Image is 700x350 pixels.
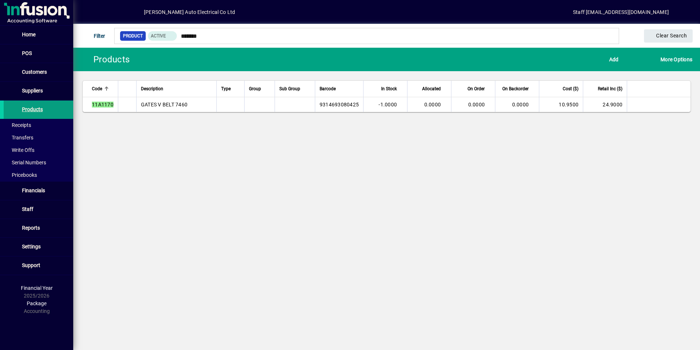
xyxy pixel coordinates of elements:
span: Settings [22,244,41,249]
a: Receipts [4,119,73,131]
a: Knowledge Base [676,1,691,25]
button: Edit [651,99,662,110]
span: Active [151,33,166,39]
span: Filter [81,33,105,39]
a: Settings [4,238,73,256]
a: Financials [4,182,73,200]
button: More options [670,99,681,110]
span: More Options [648,56,693,62]
span: Customers [22,69,47,75]
span: On Order [468,85,485,93]
span: On Backorder [502,85,529,93]
span: 0.0000 [468,102,485,107]
a: POS [4,44,73,63]
span: GATES V BELT 7460 [141,102,187,107]
span: Products [22,106,43,112]
a: Customers [4,63,73,81]
div: Allocated [412,85,447,93]
div: On Order [456,85,491,93]
div: On Backorder [500,85,535,93]
span: POS [22,50,32,56]
span: Transfers [7,135,33,141]
button: Add [595,53,620,66]
span: Financials [22,187,45,193]
div: Description [141,85,212,93]
span: Suppliers [22,88,43,94]
span: Serial Numbers [7,160,46,165]
td: 10.9500 [539,97,583,112]
div: Products [79,54,130,65]
span: Retail Inc ($) [598,85,622,93]
span: Allocated [422,85,441,93]
span: Clear Search [650,33,687,39]
span: Code [92,85,102,93]
a: Pricebooks [4,169,73,181]
span: Barcode [320,85,336,93]
span: In Stock [381,85,397,93]
div: In Stock [368,85,403,93]
div: Sub Group [279,85,310,93]
span: Financial Year [21,285,53,291]
a: Home [4,26,73,44]
button: Filter [79,29,107,43]
span: Reports [22,225,40,231]
span: 0.0000 [512,102,529,107]
span: Support [22,262,40,268]
div: Group [249,85,270,93]
button: Clear [644,29,693,43]
span: Description [141,85,163,93]
span: Receipts [7,122,31,128]
a: Suppliers [4,82,73,100]
span: Product [123,32,143,40]
div: Code [92,85,113,93]
a: Write Offs [4,144,73,156]
span: Add [596,56,618,62]
div: Barcode [320,85,359,93]
span: 0.0000 [424,102,441,107]
a: Reports [4,219,73,237]
button: More Options [646,53,695,66]
button: Add [97,6,120,19]
span: Sub Group [279,85,300,93]
div: Type [221,85,240,93]
a: Support [4,256,73,275]
span: -1.0000 [379,102,397,107]
span: Type [221,85,231,93]
span: Home [22,32,36,37]
span: Group [249,85,261,93]
td: 24.9000 [583,97,627,112]
button: Profile [120,6,144,19]
a: Staff [4,200,73,219]
div: [PERSON_NAME] Auto Electrical Co Ltd [144,6,235,18]
span: Cost ($) [563,85,578,93]
mat-chip: Activation Status: Active [148,31,177,41]
em: 11A1170 [92,102,113,107]
span: Write Offs [7,147,34,153]
span: 9314693080425 [320,102,359,107]
div: Staff [EMAIL_ADDRESS][DOMAIN_NAME] [573,6,669,18]
a: Transfers [4,131,73,144]
a: Serial Numbers [4,156,73,169]
span: Package [27,300,46,306]
span: Staff [22,206,33,212]
span: Pricebooks [7,172,37,178]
